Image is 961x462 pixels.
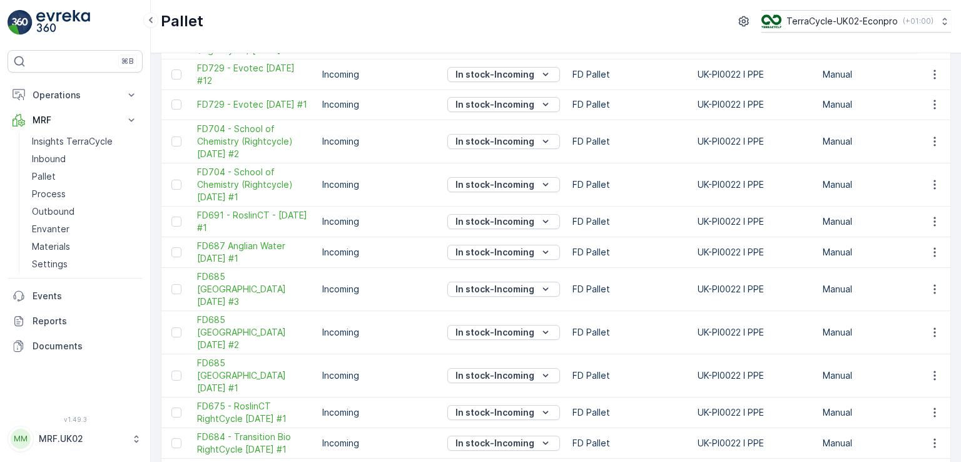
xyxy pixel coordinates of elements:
p: MRF.UK02 [39,433,125,445]
button: In stock-Incoming [447,368,560,383]
a: Reports [8,309,143,334]
button: In stock-Incoming [447,214,560,229]
td: UK-PI0022 I PPE [691,237,816,267]
td: Manual [816,428,942,458]
td: UK-PI0022 I PPE [691,163,816,206]
span: FD685 [GEOGRAPHIC_DATA] [DATE] #1 [197,357,310,394]
a: FD729 - Evotec 12.08.2025 #1 [197,98,310,111]
td: Incoming [316,397,441,428]
td: UK-PI0022 I PPE [691,59,816,90]
p: In stock-Incoming [455,246,534,259]
div: Toggle Row Selected [171,180,181,190]
div: Toggle Row Selected [171,136,181,146]
p: Insights TerraCycle [32,135,113,148]
div: Toggle Row Selected [171,371,181,381]
p: Settings [32,258,68,270]
a: FD704 - School of Chemistry (Rightcycle) 04.08.2025 #2 [197,123,310,160]
p: In stock-Incoming [455,135,534,148]
td: Incoming [316,206,441,237]
a: FD684 - Transition Bio RightCycle 25.06.2025 #1 [197,431,310,456]
td: FD Pallet [566,267,691,311]
p: Pallet [32,170,56,183]
p: TerraCycle-UK02-Econpro [786,15,898,28]
p: MRF [33,114,118,126]
td: UK-PI0022 I PPE [691,311,816,354]
td: UK-PI0022 I PPE [691,90,816,120]
td: Incoming [316,90,441,120]
td: Manual [816,206,942,237]
p: Events [33,290,138,302]
td: FD Pallet [566,59,691,90]
img: logo [8,10,33,35]
td: Manual [816,163,942,206]
td: FD Pallet [566,120,691,163]
button: In stock-Incoming [447,67,560,82]
a: Insights TerraCycle [27,133,143,150]
td: FD Pallet [566,428,691,458]
a: Process [27,185,143,203]
p: In stock-Incoming [455,283,534,295]
td: Manual [816,90,942,120]
td: FD Pallet [566,163,691,206]
div: Toggle Row Selected [171,408,181,418]
p: Reports [33,315,138,327]
button: In stock-Incoming [447,97,560,112]
button: In stock-Incoming [447,134,560,149]
p: Outbound [32,205,74,218]
a: Settings [27,255,143,273]
div: Toggle Row Selected [171,217,181,227]
td: FD Pallet [566,90,691,120]
a: FD687 Anglian Water 10.07.2025 #1 [197,240,310,265]
td: Manual [816,59,942,90]
td: Manual [816,311,942,354]
a: FD685 University of Dundee 27.06.2025 #2 [197,314,310,351]
span: FD729 - Evotec [DATE] #12 [197,62,310,87]
div: MM [11,429,31,449]
td: UK-PI0022 I PPE [691,267,816,311]
p: Process [32,188,66,200]
div: Toggle Row Selected [171,284,181,294]
td: FD Pallet [566,237,691,267]
a: FD704 - School of Chemistry (Rightcycle) 04.08.2025 #1 [197,166,310,203]
img: logo_light-DOdMpM7g.png [36,10,90,35]
button: Operations [8,83,143,108]
a: Events [8,284,143,309]
td: Manual [816,267,942,311]
td: Manual [816,237,942,267]
td: Incoming [316,237,441,267]
div: Toggle Row Selected [171,327,181,337]
p: In stock-Incoming [455,98,534,111]
div: Toggle Row Selected [171,100,181,110]
button: In stock-Incoming [447,177,560,192]
td: Incoming [316,428,441,458]
a: Materials [27,238,143,255]
p: In stock-Incoming [455,369,534,382]
td: Incoming [316,267,441,311]
a: FD691 - RoslinCT - 07.07.2025 #1 [197,209,310,234]
span: FD685 [GEOGRAPHIC_DATA] [DATE] #3 [197,270,310,308]
a: Inbound [27,150,143,168]
p: Documents [33,340,138,352]
button: In stock-Incoming [447,282,560,297]
p: Envanter [32,223,69,235]
a: Envanter [27,220,143,238]
span: FD729 - Evotec [DATE] #1 [197,98,310,111]
td: FD Pallet [566,354,691,397]
p: In stock-Incoming [455,178,534,191]
span: FD704 - School of Chemistry (Rightcycle) [DATE] #2 [197,123,310,160]
a: FD729 - Evotec 12.08.2025 #12 [197,62,310,87]
a: Outbound [27,203,143,220]
td: Incoming [316,163,441,206]
p: In stock-Incoming [455,406,534,419]
span: v 1.49.3 [8,416,143,423]
p: Materials [32,240,70,253]
p: In stock-Incoming [455,437,534,449]
td: Incoming [316,354,441,397]
span: FD684 - Transition Bio RightCycle [DATE] #1 [197,431,310,456]
p: Inbound [32,153,66,165]
td: Incoming [316,311,441,354]
p: In stock-Incoming [455,68,534,81]
p: In stock-Incoming [455,326,534,339]
button: In stock-Incoming [447,405,560,420]
button: In stock-Incoming [447,245,560,260]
